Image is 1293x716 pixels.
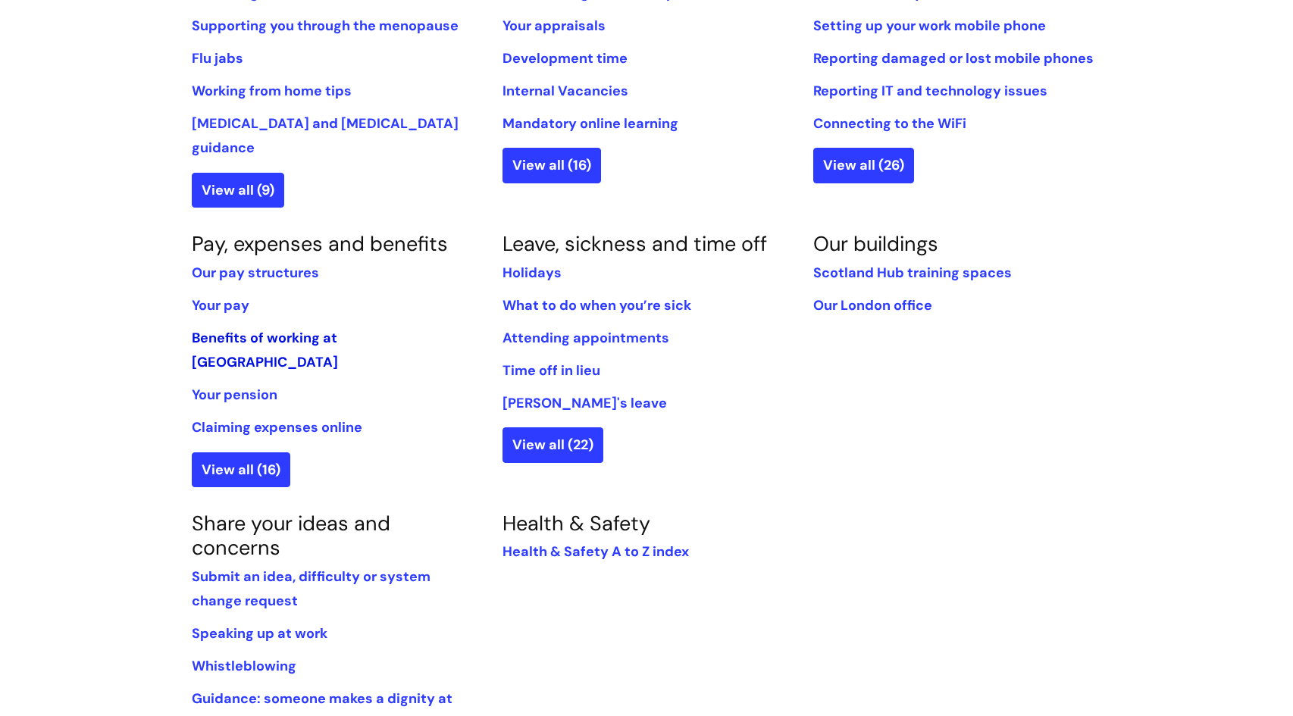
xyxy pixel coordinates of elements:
a: Pay, expenses and benefits [192,230,448,257]
a: What to do when you’re sick [502,296,691,314]
a: View all (9) [192,173,284,208]
a: Supporting you through the menopause [192,17,459,35]
a: Claiming expenses online [192,418,362,436]
a: [MEDICAL_DATA] and [MEDICAL_DATA] guidance [192,114,459,157]
a: Your pay [192,296,249,314]
a: Attending appointments [502,329,669,347]
a: Internal Vacancies [502,82,628,100]
a: View all (16) [502,148,601,183]
a: Health & Safety [502,510,650,536]
a: Development time [502,49,628,67]
a: Benefits of working at [GEOGRAPHIC_DATA] [192,329,338,371]
a: Setting up your work mobile phone [813,17,1046,35]
a: Connecting to the WiFi [813,114,966,133]
a: Your pension [192,386,277,404]
a: View all (26) [813,148,914,183]
a: Your appraisals [502,17,606,35]
a: Working from home tips [192,82,352,100]
a: View all (16) [192,452,290,487]
a: Our London office [813,296,932,314]
a: Health & Safety A to Z index [502,542,689,561]
a: Our buildings [813,230,938,257]
a: Scotland Hub training spaces [813,264,1012,282]
a: Leave, sickness and time off [502,230,767,257]
a: View all (22) [502,427,603,462]
a: Submit an idea, difficulty or system change request [192,567,430,610]
a: Reporting damaged or lost mobile phones [813,49,1094,67]
a: Flu jabs [192,49,243,67]
a: Holidays [502,264,562,282]
a: Mandatory online learning [502,114,678,133]
a: Share your ideas and concerns [192,510,390,561]
a: Whistleblowing [192,657,296,675]
a: [PERSON_NAME]'s leave [502,394,667,412]
a: Speaking up at work [192,624,327,643]
a: Reporting IT and technology issues [813,82,1047,100]
a: Time off in lieu [502,361,600,380]
a: Our pay structures [192,264,319,282]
